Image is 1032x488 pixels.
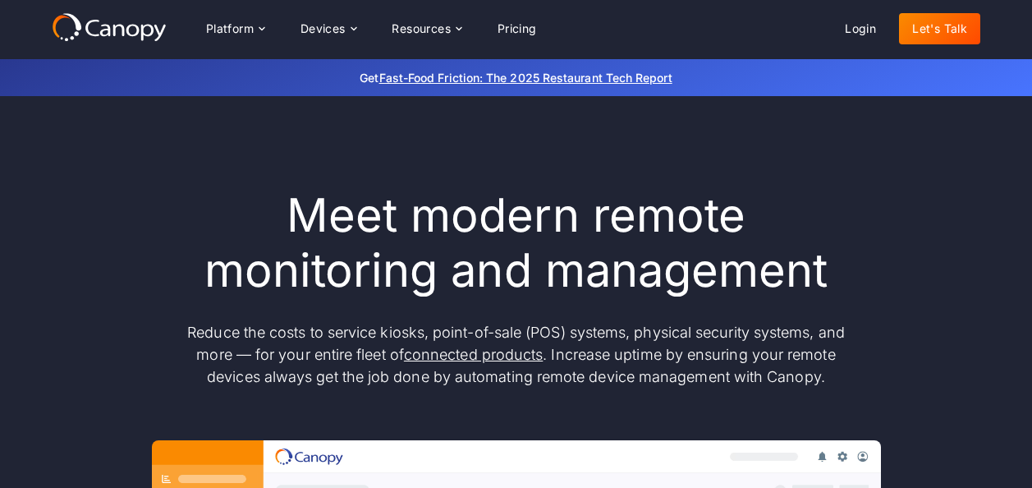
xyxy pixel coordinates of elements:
[378,12,474,45] div: Resources
[379,71,672,85] a: Fast-Food Friction: The 2025 Restaurant Tech Report
[300,23,346,35] div: Devices
[206,23,254,35] div: Platform
[832,13,889,44] a: Login
[404,346,543,363] a: connected products
[484,13,550,44] a: Pricing
[899,13,980,44] a: Let's Talk
[114,69,919,86] p: Get
[193,12,277,45] div: Platform
[172,321,861,388] p: Reduce the costs to service kiosks, point-of-sale (POS) systems, physical security systems, and m...
[392,23,451,35] div: Resources
[172,188,861,298] h1: Meet modern remote monitoring and management
[287,12,369,45] div: Devices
